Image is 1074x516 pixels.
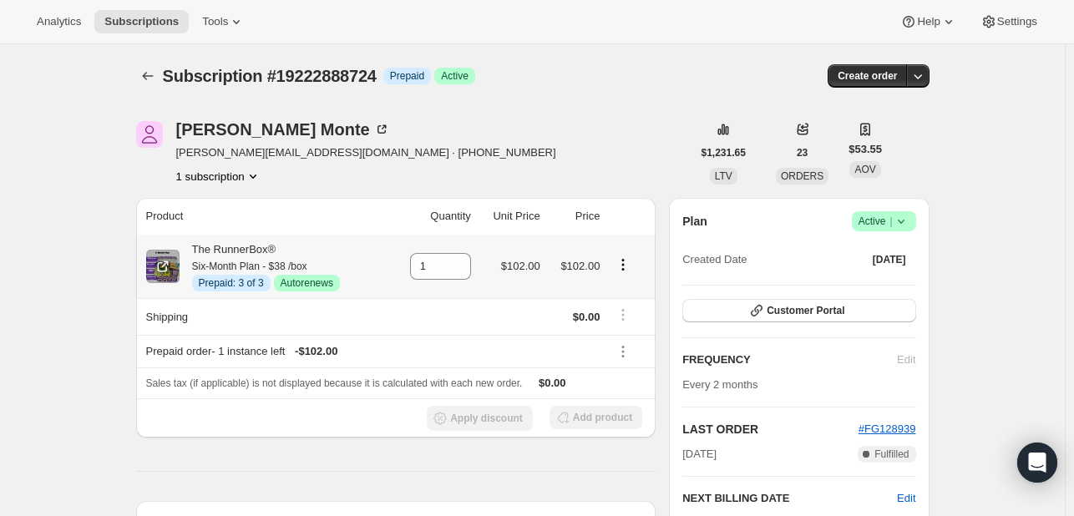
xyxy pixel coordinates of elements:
[917,15,940,28] span: Help
[682,490,897,507] h2: NEXT BILLING DATE
[890,10,966,33] button: Help
[192,10,255,33] button: Tools
[545,198,605,235] th: Price
[859,421,916,438] button: #FG128939
[94,10,189,33] button: Subscriptions
[863,248,916,271] button: [DATE]
[873,253,906,266] span: [DATE]
[997,15,1037,28] span: Settings
[787,141,818,164] button: 23
[163,67,377,85] span: Subscription #19222888724
[390,69,424,83] span: Prepaid
[146,377,523,389] span: Sales tax (if applicable) is not displayed because it is calculated with each new order.
[176,168,261,185] button: Product actions
[441,69,469,83] span: Active
[682,352,897,368] h2: FREQUENCY
[104,15,179,28] span: Subscriptions
[180,241,340,291] div: The RunnerBox®
[192,261,307,272] small: Six-Month Plan - $38 /box
[390,198,476,235] th: Quantity
[202,15,228,28] span: Tools
[199,276,264,290] span: Prepaid: 3 of 3
[767,304,844,317] span: Customer Portal
[176,121,390,138] div: [PERSON_NAME] Monte
[828,64,907,88] button: Create order
[682,251,747,268] span: Created Date
[854,164,875,175] span: AOV
[682,378,757,391] span: Every 2 months
[560,260,600,272] span: $102.00
[476,198,545,235] th: Unit Price
[136,64,160,88] button: Subscriptions
[1017,443,1057,483] div: Open Intercom Messenger
[136,298,390,335] th: Shipping
[849,141,882,158] span: $53.55
[797,146,808,159] span: 23
[897,490,915,507] button: Edit
[702,146,746,159] span: $1,231.65
[781,170,823,182] span: ORDERS
[889,215,892,228] span: |
[27,10,91,33] button: Analytics
[610,306,636,324] button: Shipping actions
[874,448,909,461] span: Fulfilled
[295,343,337,360] span: - $102.00
[682,421,859,438] h2: LAST ORDER
[539,377,566,389] span: $0.00
[136,198,390,235] th: Product
[501,260,540,272] span: $102.00
[838,69,897,83] span: Create order
[146,250,180,283] img: product img
[970,10,1047,33] button: Settings
[37,15,81,28] span: Analytics
[859,213,909,230] span: Active
[715,170,732,182] span: LTV
[682,446,717,463] span: [DATE]
[682,213,707,230] h2: Plan
[136,121,163,148] span: Kevin Monte
[176,144,556,161] span: [PERSON_NAME][EMAIL_ADDRESS][DOMAIN_NAME] · [PHONE_NUMBER]
[573,311,600,323] span: $0.00
[859,422,916,435] a: #FG128939
[281,276,333,290] span: Autorenews
[692,141,756,164] button: $1,231.65
[682,299,915,322] button: Customer Portal
[610,255,636,274] button: Product actions
[146,343,600,360] div: Prepaid order - 1 instance left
